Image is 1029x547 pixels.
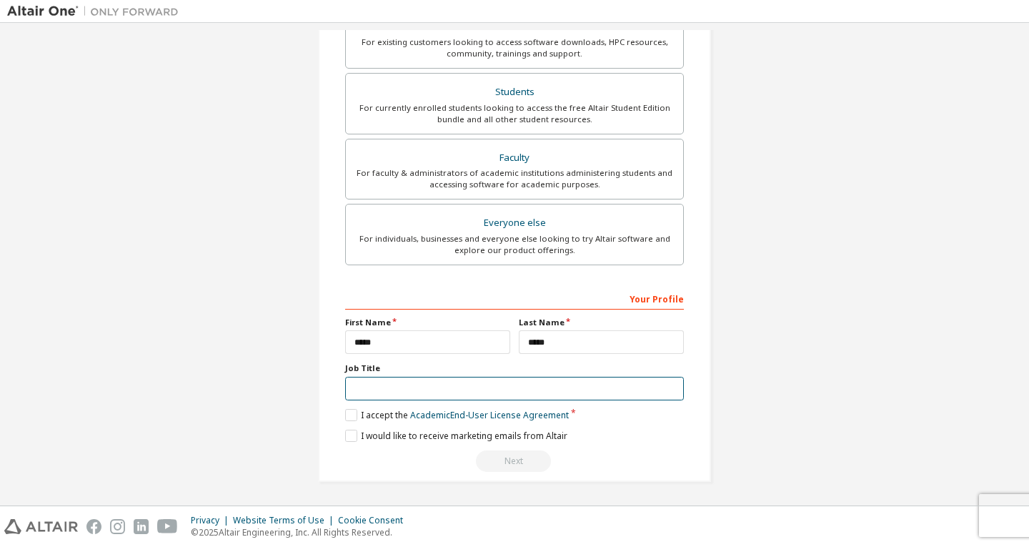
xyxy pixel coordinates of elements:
[86,519,101,534] img: facebook.svg
[354,82,675,102] div: Students
[233,515,338,526] div: Website Terms of Use
[354,148,675,168] div: Faculty
[7,4,186,19] img: Altair One
[110,519,125,534] img: instagram.svg
[519,317,684,328] label: Last Name
[354,36,675,59] div: For existing customers looking to access software downloads, HPC resources, community, trainings ...
[345,450,684,472] div: Email already exists
[354,167,675,190] div: For faculty & administrators of academic institutions administering students and accessing softwa...
[354,102,675,125] div: For currently enrolled students looking to access the free Altair Student Edition bundle and all ...
[345,317,510,328] label: First Name
[345,409,569,421] label: I accept the
[157,519,178,534] img: youtube.svg
[354,233,675,256] div: For individuals, businesses and everyone else looking to try Altair software and explore our prod...
[354,213,675,233] div: Everyone else
[345,287,684,310] div: Your Profile
[338,515,412,526] div: Cookie Consent
[134,519,149,534] img: linkedin.svg
[410,409,569,421] a: Academic End-User License Agreement
[191,515,233,526] div: Privacy
[191,526,412,538] p: © 2025 Altair Engineering, Inc. All Rights Reserved.
[345,430,567,442] label: I would like to receive marketing emails from Altair
[4,519,78,534] img: altair_logo.svg
[345,363,684,374] label: Job Title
